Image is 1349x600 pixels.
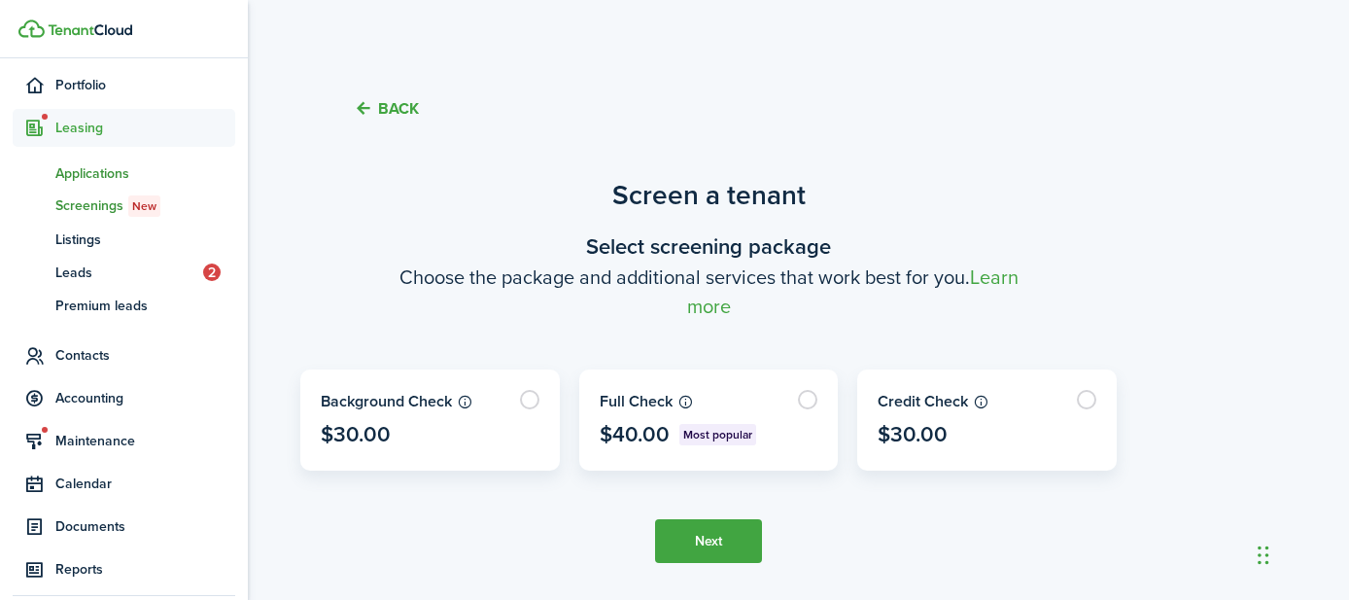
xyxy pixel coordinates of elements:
[13,550,235,588] a: Reports
[13,157,235,190] a: Applications
[55,195,235,217] span: Screenings
[55,229,235,250] span: Listings
[132,197,156,215] span: New
[13,223,235,256] a: Listings
[13,256,235,289] a: Leads2
[203,264,221,281] span: 2
[55,388,235,408] span: Accounting
[300,263,1117,321] wizard-step-header-description: Choose the package and additional services that work best for you.
[55,345,235,366] span: Contacts
[655,519,762,563] button: Next
[55,559,235,580] span: Reports
[55,118,235,138] span: Leasing
[48,24,132,36] img: TenantCloud
[13,190,235,223] a: ScreeningsNew
[55,474,235,494] span: Calendar
[55,431,235,451] span: Maintenance
[55,516,235,537] span: Documents
[300,175,1117,216] h4: Screen a tenant
[354,98,419,119] button: Back
[878,390,1096,413] card-package-label: Credit Check
[13,289,235,322] a: Premium leads
[300,230,1117,263] wizard-step-header-title: Select screening package
[18,19,45,38] img: TenantCloud
[1252,507,1349,600] iframe: Chat Widget
[55,296,235,316] span: Premium leads
[687,263,1019,321] a: Learn more
[55,163,235,184] span: Applications
[1258,526,1269,584] div: Drag
[55,263,203,283] span: Leads
[55,75,235,95] span: Portfolio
